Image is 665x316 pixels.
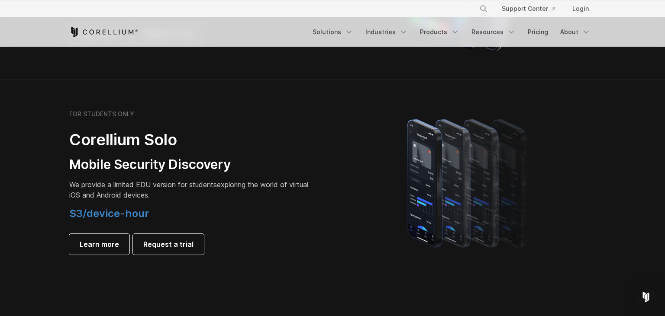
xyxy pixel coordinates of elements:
a: Request a trial [133,234,204,255]
a: Support Center [495,1,562,16]
div: Navigation Menu [307,24,596,40]
a: Corellium Home [69,27,138,37]
h2: Corellium Solo [69,130,312,150]
a: Pricing [523,24,553,40]
div: Navigation Menu [469,1,596,16]
a: Login [565,1,596,16]
button: Search [476,1,491,16]
h3: Mobile Security Discovery [69,156,312,173]
img: A lineup of four iPhone models becoming more gradient and blurred [390,107,548,258]
span: Learn more [80,239,119,249]
a: Products [415,24,465,40]
a: Learn more [69,234,129,255]
a: Industries [360,24,413,40]
a: Solutions [307,24,358,40]
h6: FOR STUDENTS ONLY [69,110,134,118]
a: About [555,24,596,40]
span: We provide a limited EDU version for students [69,180,217,189]
div: Open Intercom Messenger [636,287,656,307]
p: exploring the world of virtual iOS and Android devices. [69,179,312,200]
span: $3/device-hour [69,207,149,220]
span: Request a trial [143,239,194,249]
a: Resources [466,24,521,40]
